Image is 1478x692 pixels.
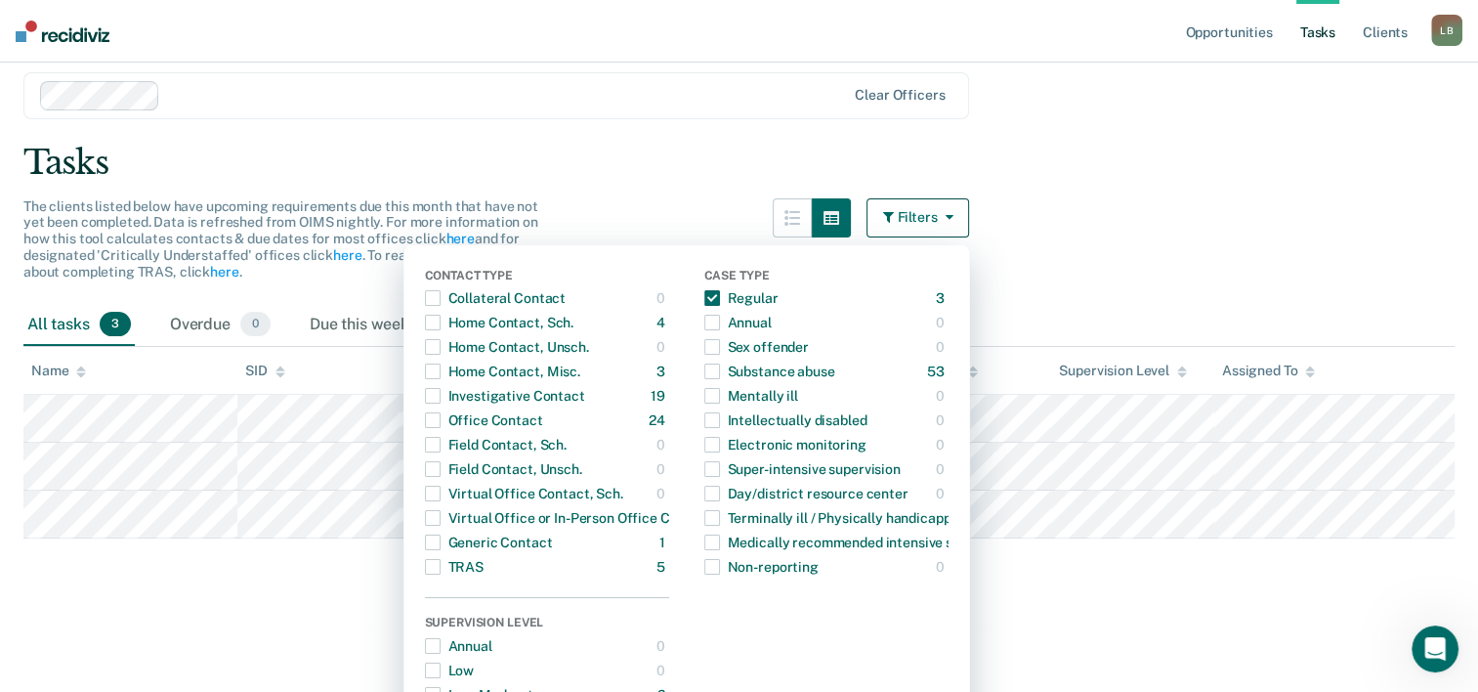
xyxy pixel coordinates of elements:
div: 53 [927,356,949,387]
span: 3 [100,312,131,337]
div: 5 [656,551,669,583]
div: 0 [656,454,669,485]
div: Virtual Office Contact, Sch. [425,478,623,509]
div: Collateral Contact [425,282,566,314]
div: Tasks [23,143,1455,183]
div: L B [1431,15,1462,46]
div: 0 [656,630,669,662]
div: 0 [936,405,949,436]
div: Day/district resource center [704,478,908,509]
div: 3 [936,282,949,314]
div: 0 [936,478,949,509]
div: All tasks3 [23,304,135,347]
div: SID [245,363,285,379]
a: here [210,264,238,280]
div: Home Contact, Misc. [425,356,580,387]
div: TRAS [425,551,484,583]
div: 0 [936,331,949,363]
div: Generic Contact [425,527,553,558]
div: Annual [425,630,492,662]
div: Supervision Level [425,616,669,633]
div: Non-reporting [704,551,819,583]
div: Intellectually disabled [704,405,867,436]
button: LB [1431,15,1462,46]
div: 19 [651,380,669,411]
div: Overdue0 [166,304,274,347]
img: Recidiviz [16,21,109,42]
div: Virtual Office or In-Person Office Contact [425,502,712,534]
iframe: Intercom live chat [1412,626,1458,672]
div: 3 [656,356,669,387]
div: Electronic monitoring [704,429,866,460]
div: 1 [659,527,669,558]
span: The clients listed below have upcoming requirements due this month that have not yet been complet... [23,198,538,280]
div: Office Contact [425,405,543,436]
span: 0 [240,312,271,337]
div: 0 [936,307,949,338]
div: Low [425,655,475,686]
div: Field Contact, Unsch. [425,454,582,485]
div: Supervision Level [1059,363,1187,379]
div: Contact Type [425,269,669,286]
a: here [333,247,361,263]
div: 0 [656,429,669,460]
div: Sex offender [704,331,809,363]
div: Due this week0 [306,304,453,347]
div: 4 [656,307,669,338]
div: Investigative Contact [425,380,585,411]
div: Name [31,363,86,379]
div: 0 [936,551,949,583]
div: 24 [649,405,669,436]
div: Substance abuse [704,356,835,387]
div: Super-intensive supervision [704,454,901,485]
div: Assigned To [1222,363,1315,379]
div: Field Contact, Sch. [425,429,567,460]
div: 0 [936,429,949,460]
div: 0 [656,478,669,509]
div: 0 [936,454,949,485]
div: Mentally ill [704,380,798,411]
div: Terminally ill / Physically handicapped [704,502,967,534]
div: Clear officers [855,87,945,104]
div: Medically recommended intensive supervision [704,527,1018,558]
div: Home Contact, Sch. [425,307,573,338]
button: Filters [866,198,970,238]
div: 0 [656,331,669,363]
div: 0 [936,380,949,411]
div: 0 [656,282,669,314]
div: Home Contact, Unsch. [425,331,589,363]
a: here [445,231,474,246]
div: Regular [704,282,779,314]
div: Annual [704,307,772,338]
div: Case Type [704,269,949,286]
div: 0 [656,655,669,686]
